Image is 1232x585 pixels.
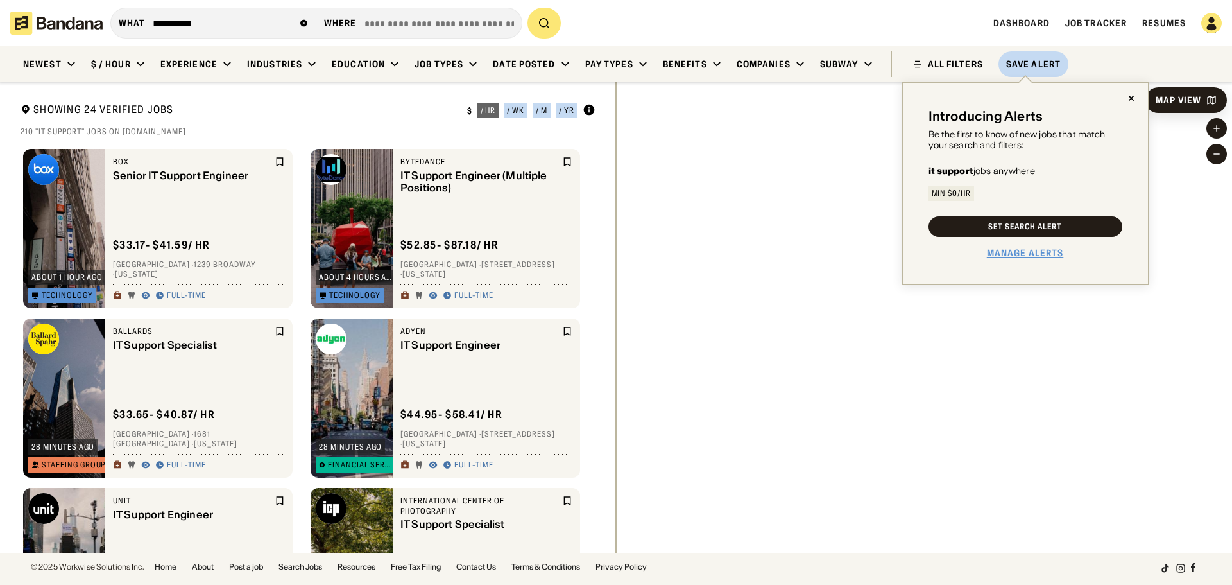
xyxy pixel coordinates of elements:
[316,324,346,354] img: Adyen logo
[536,107,547,114] div: / m
[278,563,322,571] a: Search Jobs
[23,58,62,70] div: Newest
[595,563,647,571] a: Privacy Policy
[481,107,496,114] div: / hr
[400,157,560,167] div: ByteDance
[21,103,457,119] div: Showing 24 Verified Jobs
[167,291,206,301] div: Full-time
[1006,58,1061,70] div: Save Alert
[113,326,272,336] div: Ballards
[585,58,633,70] div: Pay Types
[663,58,707,70] div: Benefits
[319,274,393,281] div: about 4 hours ago
[507,107,524,114] div: / wk
[993,17,1050,29] a: Dashboard
[113,509,272,521] div: IT Support Engineer
[932,189,971,197] div: Min $0/hr
[324,17,357,29] div: Where
[113,408,215,421] div: $ 33.65 - $40.87 / hr
[316,154,346,185] img: ByteDance logo
[400,259,572,279] div: [GEOGRAPHIC_DATA] · [STREET_ADDRESS] · [US_STATE]
[988,223,1062,231] div: Set Search Alert
[415,58,463,70] div: Job Types
[247,58,302,70] div: Industries
[1142,17,1186,29] a: Resumes
[42,461,105,469] div: Staffing Group
[21,127,595,137] div: 210 "IT support" jobs on [DOMAIN_NAME]
[400,238,499,252] div: $ 52.85 - $87.18 / hr
[928,60,983,69] div: ALL FILTERS
[155,563,176,571] a: Home
[316,493,346,524] img: International Center of Photography logo
[928,165,973,177] b: it support
[192,563,214,571] a: About
[10,12,103,35] img: Bandana logotype
[113,238,210,252] div: $ 33.17 - $41.59 / hr
[737,58,791,70] div: Companies
[113,429,285,449] div: [GEOGRAPHIC_DATA] · 1681 [GEOGRAPHIC_DATA] · [US_STATE]
[328,461,393,469] div: Financial Services
[454,460,493,471] div: Full-time
[1065,17,1127,29] a: Job Tracker
[113,157,272,167] div: Box
[1156,96,1201,105] div: Map View
[28,324,59,354] img: Ballards logo
[928,109,1043,124] div: Introducing Alerts
[511,563,580,571] a: Terms & Conditions
[31,274,103,281] div: about 1 hour ago
[559,107,574,114] div: / yr
[119,17,145,29] div: what
[400,429,572,449] div: [GEOGRAPHIC_DATA] · [STREET_ADDRESS] · [US_STATE]
[820,58,859,70] div: Subway
[400,408,502,421] div: $ 44.95 - $58.41 / hr
[31,443,94,451] div: 28 minutes ago
[400,326,560,336] div: Adyen
[987,247,1064,259] a: Manage Alerts
[454,291,493,301] div: Full-time
[42,292,93,299] div: Technology
[167,460,206,471] div: Full-time
[456,563,496,571] a: Contact Us
[31,563,144,571] div: © 2025 Workwise Solutions Inc.
[391,563,441,571] a: Free Tax Filing
[319,443,382,451] div: 28 minutes ago
[113,496,272,506] div: Unit
[400,170,560,194] div: IT Support Engineer (Multiple Positions)
[928,166,1035,175] div: jobs anywhere
[329,292,381,299] div: Technology
[400,496,560,516] div: International Center of Photography
[28,154,59,185] img: Box logo
[91,58,131,70] div: $ / hour
[400,339,560,351] div: IT Support Engineer
[493,58,555,70] div: Date Posted
[113,259,285,279] div: [GEOGRAPHIC_DATA] · 1239 Broadway · [US_STATE]
[467,106,472,116] div: $
[113,339,272,351] div: IT Support Specialist
[28,493,59,524] img: Unit logo
[160,58,218,70] div: Experience
[113,170,272,182] div: Senior IT Support Engineer
[400,519,560,531] div: IT Support Specialist
[928,129,1122,151] div: Be the first to know of new jobs that match your search and filters:
[338,563,375,571] a: Resources
[21,144,595,553] div: grid
[332,58,385,70] div: Education
[229,563,263,571] a: Post a job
